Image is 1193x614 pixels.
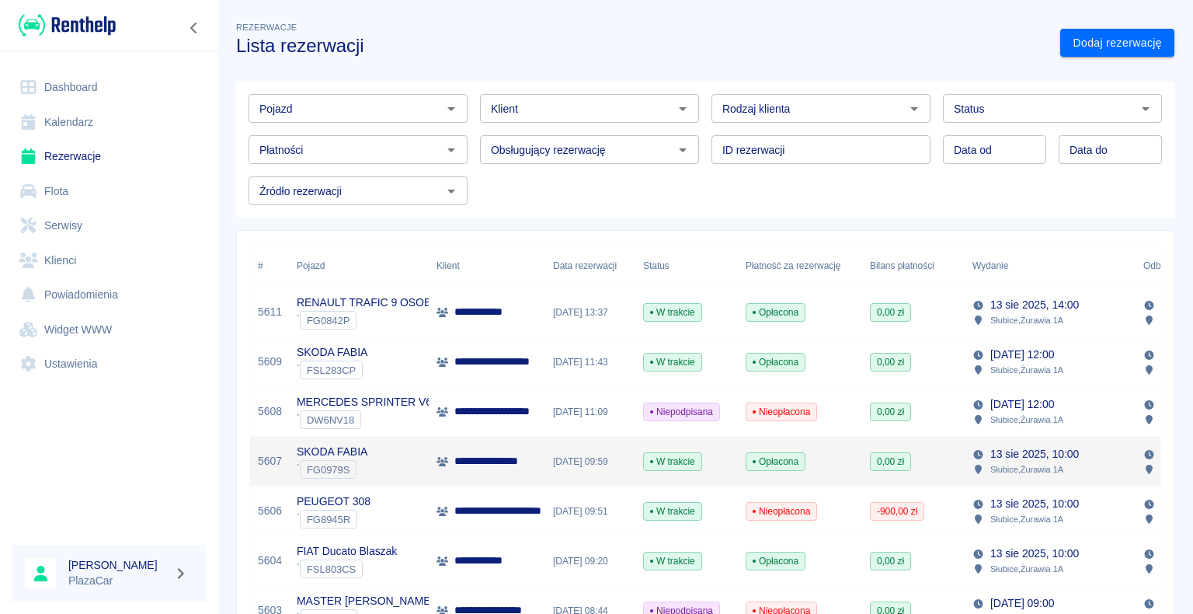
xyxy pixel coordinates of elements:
[440,139,462,161] button: Otwórz
[297,460,367,479] div: `
[990,313,1063,327] p: Słubice , Żurawia 1A
[440,180,462,202] button: Otwórz
[990,462,1063,476] p: Słubice , Żurawia 1A
[871,554,910,568] span: 0,00 zł
[289,244,429,288] div: Pojazd
[871,405,910,419] span: 0,00 zł
[297,543,397,560] p: FIAT Ducato Blaszak
[990,363,1063,377] p: Słubice , Żurawia 1A
[644,554,701,568] span: W trakcie
[990,595,1054,612] p: [DATE] 09:00
[258,453,282,469] a: 5607
[746,305,805,319] span: Opłacona
[19,12,116,38] img: Renthelp logo
[258,354,282,370] a: 5609
[236,35,1048,57] h3: Lista rezerwacji
[1143,244,1171,288] div: Odbiór
[297,295,457,311] p: RENAULT TRAFIC 9 OSOBOWY
[297,410,432,429] div: `
[250,244,289,288] div: #
[545,536,635,586] div: [DATE] 09:20
[1135,98,1156,120] button: Otwórz
[437,244,460,288] div: Klient
[297,311,457,330] div: `
[871,355,910,369] span: 0,00 zł
[297,394,432,410] p: MERCEDES SPRINTER V6
[297,361,367,379] div: `
[258,503,282,519] a: 5606
[746,244,841,288] div: Płatność za rezerwację
[301,414,360,426] span: DW6NV18
[990,562,1063,576] p: Słubice , Żurawia 1A
[553,244,617,288] div: Data rezerwacji
[545,437,635,487] div: [DATE] 09:59
[965,244,1136,288] div: Wydanie
[68,557,168,573] h6: [PERSON_NAME]
[297,593,433,609] p: MASTER [PERSON_NAME]
[644,504,701,518] span: W trakcie
[429,244,545,288] div: Klient
[297,560,397,578] div: `
[990,512,1063,526] p: Słubice , Żurawia 1A
[545,288,635,337] div: [DATE] 13:37
[990,396,1054,413] p: [DATE] 12:00
[990,496,1079,512] p: 13 sie 2025, 10:00
[871,455,910,469] span: 0,00 zł
[301,514,357,525] span: FG8945R
[990,546,1079,562] p: 13 sie 2025, 10:00
[972,244,1008,288] div: Wydanie
[871,504,923,518] span: -900,00 zł
[440,98,462,120] button: Otwórz
[183,18,206,38] button: Zwiń nawigację
[746,355,805,369] span: Opłacona
[746,554,805,568] span: Opłacona
[943,135,1046,164] input: DD.MM.YYYY
[12,139,206,174] a: Rezerwacje
[746,455,805,469] span: Opłacona
[68,573,168,589] p: PlazaCar
[301,563,362,575] span: FSL803CS
[672,98,694,120] button: Otwórz
[297,444,367,460] p: SKODA FABIA
[1059,135,1162,164] input: DD.MM.YYYY
[870,244,934,288] div: Bilans płatności
[297,510,370,529] div: `
[297,494,370,510] p: PEUGEOT 308
[258,304,282,320] a: 5611
[12,312,206,347] a: Widget WWW
[990,446,1079,462] p: 13 sie 2025, 10:00
[12,174,206,209] a: Flota
[12,70,206,105] a: Dashboard
[644,455,701,469] span: W trakcie
[990,347,1054,363] p: [DATE] 12:00
[644,405,719,419] span: Niepodpisana
[545,487,635,536] div: [DATE] 09:51
[746,504,816,518] span: Nieopłacona
[297,344,367,361] p: SKODA FABIA
[545,387,635,437] div: [DATE] 11:09
[1060,29,1174,58] a: Dodaj rezerwację
[301,365,362,376] span: FSL283CP
[644,355,701,369] span: W trakcie
[301,315,356,326] span: FG0842P
[297,244,325,288] div: Pojazd
[545,244,635,288] div: Data rezerwacji
[746,405,816,419] span: Nieopłacona
[12,105,206,140] a: Kalendarz
[236,23,297,32] span: Rezerwacje
[871,305,910,319] span: 0,00 zł
[738,244,862,288] div: Płatność za rezerwację
[545,337,635,387] div: [DATE] 11:43
[258,244,263,288] div: #
[903,98,925,120] button: Otwórz
[12,12,116,38] a: Renthelp logo
[258,403,282,420] a: 5608
[635,244,738,288] div: Status
[672,139,694,161] button: Otwórz
[258,553,282,569] a: 5604
[12,243,206,278] a: Klienci
[301,464,356,476] span: FG0979S
[862,244,965,288] div: Bilans płatności
[12,347,206,382] a: Ustawienia
[990,413,1063,427] p: Słubice , Żurawia 1A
